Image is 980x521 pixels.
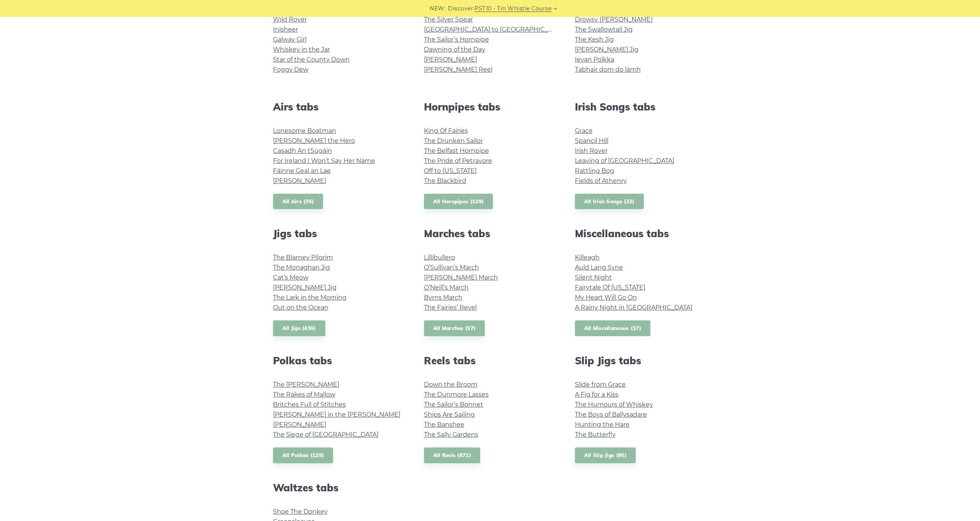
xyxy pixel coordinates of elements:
a: Silent Night [575,274,612,281]
a: The Lark in the Morning [273,294,347,301]
a: The Blackbird [424,177,466,184]
a: Leaving of [GEOGRAPHIC_DATA] [575,157,674,164]
h2: Marches tabs [424,228,556,240]
a: Rattling Bog [575,167,614,174]
a: Ievan Polkka [575,56,614,63]
a: Fields of Athenry [575,177,627,184]
a: The Swallowtail Jig [575,26,633,33]
a: [PERSON_NAME] Reel [424,66,493,73]
a: The Banshee [424,421,464,428]
a: O’Sullivan’s March [424,264,479,271]
a: Tabhair dom do lámh [575,66,641,73]
a: Lonesome Boatman [273,127,336,134]
h2: Polkas tabs [273,355,405,367]
a: [GEOGRAPHIC_DATA] to [GEOGRAPHIC_DATA] [424,26,566,33]
a: Irish Rover [575,147,608,154]
a: The Sally Gardens [424,431,478,438]
a: The Sailor’s Hornpipe [424,36,489,43]
a: The Kesh Jig [575,36,614,43]
a: King Of Fairies [424,127,468,134]
a: Fáinne Geal an Lae [273,167,331,174]
a: Star of the County Down [273,56,350,63]
a: Grace [575,127,593,134]
a: Out on the Ocean [273,304,328,311]
a: O’Neill’s March [424,284,469,291]
a: Inisheer [273,26,298,33]
a: All Reels (871) [424,447,481,463]
h2: Reels tabs [424,355,556,367]
a: The Belfast Hornpipe [424,147,489,154]
a: The [PERSON_NAME] [273,381,339,388]
a: Down the Broom [424,381,477,388]
a: [PERSON_NAME] Jig [575,46,638,53]
a: All Miscellaneous (17) [575,320,651,336]
h2: Hornpipes tabs [424,101,556,113]
a: The Dunmore Lasses [424,391,489,398]
a: Auld Lang Syne [575,264,623,271]
a: [PERSON_NAME] [273,421,326,428]
a: All Marches (37) [424,320,485,336]
a: All Polkas (129) [273,447,333,463]
a: The Drunken Sailor [424,137,483,144]
a: Byrns March [424,294,462,301]
a: The Silver Spear [424,16,473,23]
a: Slide from Grace [575,381,626,388]
a: The Humours of Whiskey [575,401,653,408]
a: The Blarney Pilgrim [273,254,333,261]
h2: Miscellaneous tabs [575,228,707,240]
a: Dawning of the Day [424,46,485,53]
h2: Jigs tabs [273,228,405,240]
a: [PERSON_NAME] in the [PERSON_NAME] [273,411,400,418]
a: Off to [US_STATE] [424,167,477,174]
a: The Monaghan Jig [273,264,330,271]
a: Foggy Dew [273,66,308,73]
a: All Slip Jigs (95) [575,447,636,463]
a: My Heart Will Go On [575,294,637,301]
a: Drowsy [PERSON_NAME] [575,16,653,23]
a: Lillibullero [424,254,455,261]
span: NEW: [430,4,446,13]
a: The Sailor’s Bonnet [424,401,483,408]
a: The Butterfly [575,431,616,438]
a: A Rainy Night in [GEOGRAPHIC_DATA] [575,304,692,311]
a: All Jigs (436) [273,320,325,336]
h2: Airs tabs [273,101,405,113]
a: The Boys of Ballysadare [575,411,647,418]
a: Ships Are Sailing [424,411,475,418]
a: The Pride of Petravore [424,157,492,164]
h2: Irish Songs tabs [575,101,707,113]
a: [PERSON_NAME] Jig [273,284,337,291]
a: All Hornpipes (139) [424,194,493,209]
a: Hunting the Hare [575,421,630,428]
a: [PERSON_NAME] the Hero [273,137,355,144]
a: PST10 - Tin Whistle Course [474,4,551,13]
h2: Slip Jigs tabs [575,355,707,367]
h2: Waltzes tabs [273,482,405,494]
a: All Irish Songs (32) [575,194,644,209]
a: Wild Rover [273,16,307,23]
a: The Fairies’ Revel [424,304,477,311]
a: Cat’s Meow [273,274,308,281]
a: [PERSON_NAME] March [424,274,498,281]
a: Killeagh [575,254,600,261]
a: Shoe The Donkey [273,508,328,515]
a: Spancil Hill [575,137,608,144]
a: A Fig for a Kiss [575,391,618,398]
a: Fairytale Of [US_STATE] [575,284,645,291]
a: [PERSON_NAME] [273,177,326,184]
a: Casadh An tSúgáin [273,147,332,154]
a: [PERSON_NAME] [424,56,477,63]
a: All Airs (36) [273,194,323,209]
a: Galway Girl [273,36,307,43]
span: Discover [448,4,473,13]
a: For Ireland I Won’t Say Her Name [273,157,375,164]
a: Britches Full of Stitches [273,401,346,408]
a: Whiskey in the Jar [273,46,330,53]
a: The Rakes of Mallow [273,391,335,398]
a: The Siege of [GEOGRAPHIC_DATA] [273,431,379,438]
